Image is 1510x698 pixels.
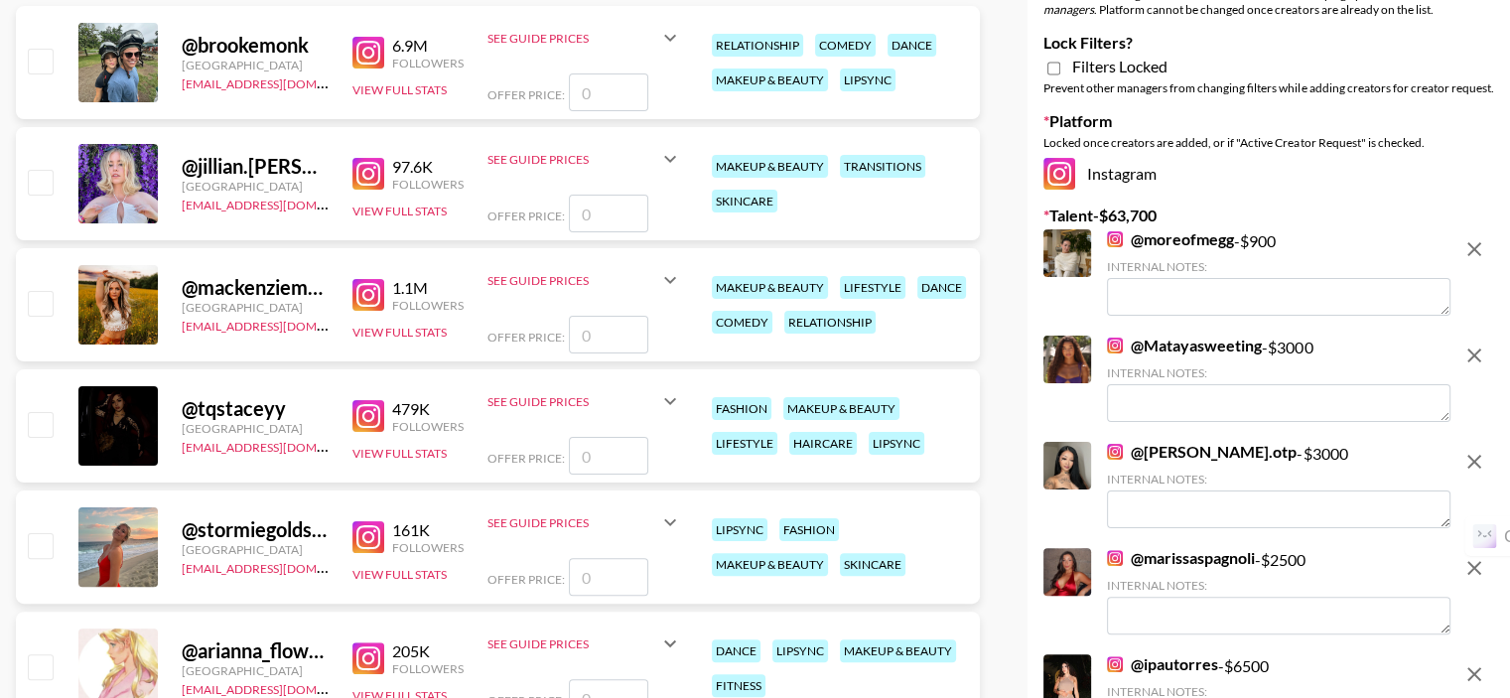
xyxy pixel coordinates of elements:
img: Instagram [1107,444,1123,460]
img: Instagram [352,279,384,311]
a: [EMAIL_ADDRESS][DOMAIN_NAME] [182,72,381,91]
a: [EMAIL_ADDRESS][DOMAIN_NAME] [182,557,381,576]
button: View Full Stats [352,325,447,340]
div: skincare [712,190,777,212]
div: Internal Notes: [1107,578,1450,593]
button: View Full Stats [352,446,447,461]
button: View Full Stats [352,82,447,97]
input: 0 [569,195,648,232]
div: [GEOGRAPHIC_DATA] [182,58,329,72]
div: 479K [392,399,464,419]
div: - $ 2500 [1107,548,1450,634]
button: remove [1454,442,1494,482]
button: remove [1454,654,1494,694]
div: lipsync [772,639,828,662]
div: [GEOGRAPHIC_DATA] [182,542,329,557]
span: Offer Price: [487,451,565,466]
div: @ mackenziemckee [182,275,329,300]
div: lipsync [712,518,767,541]
div: 205K [392,641,464,661]
img: Instagram [1107,231,1123,247]
a: [EMAIL_ADDRESS][DOMAIN_NAME] [182,194,381,212]
div: See Guide Prices [487,394,658,409]
div: makeup & beauty [712,69,828,91]
div: makeup & beauty [712,553,828,576]
a: @ipautorres [1107,654,1218,674]
div: See Guide Prices [487,498,682,546]
img: Instagram [1107,338,1123,353]
div: fashion [712,397,771,420]
div: - $ 900 [1107,229,1450,316]
div: 161K [392,520,464,540]
div: transitions [840,155,925,178]
input: 0 [569,558,648,596]
div: dance [888,34,936,57]
img: Instagram [352,158,384,190]
div: See Guide Prices [487,135,682,183]
img: Instagram [352,521,384,553]
a: [EMAIL_ADDRESS][DOMAIN_NAME] [182,436,381,455]
div: Instagram [1043,158,1494,190]
div: See Guide Prices [487,620,682,667]
div: 6.9M [392,36,464,56]
div: [GEOGRAPHIC_DATA] [182,663,329,678]
div: See Guide Prices [487,14,682,62]
div: lifestyle [840,276,905,299]
div: Followers [392,419,464,434]
div: dance [712,639,760,662]
div: lipsync [840,69,895,91]
span: Offer Price: [487,572,565,587]
div: haircare [789,432,857,455]
button: View Full Stats [352,204,447,218]
label: Platform [1043,111,1494,131]
div: [GEOGRAPHIC_DATA] [182,179,329,194]
div: Followers [392,56,464,70]
div: Followers [392,540,464,555]
img: Instagram [1043,158,1075,190]
div: See Guide Prices [487,636,658,651]
span: Filters Locked [1072,57,1167,76]
button: remove [1454,336,1494,375]
div: makeup & beauty [840,639,956,662]
div: makeup & beauty [712,155,828,178]
a: @moreofmegg [1107,229,1234,249]
button: View Full Stats [352,567,447,582]
div: makeup & beauty [712,276,828,299]
div: @ brookemonk [182,33,329,58]
img: Instagram [1107,656,1123,672]
div: [GEOGRAPHIC_DATA] [182,300,329,315]
button: remove [1454,229,1494,269]
div: lifestyle [712,432,777,455]
div: lipsync [869,432,924,455]
img: Instagram [1107,550,1123,566]
div: 97.6K [392,157,464,177]
div: - $ 3000 [1107,442,1450,528]
div: @ tqstaceyy [182,396,329,421]
input: 0 [569,316,648,353]
div: relationship [784,311,876,334]
div: Followers [392,177,464,192]
div: See Guide Prices [487,377,682,425]
button: remove [1454,548,1494,588]
div: See Guide Prices [487,273,658,288]
div: See Guide Prices [487,152,658,167]
div: comedy [815,34,876,57]
span: Offer Price: [487,209,565,223]
div: Followers [392,661,464,676]
img: Instagram [352,642,384,674]
div: Internal Notes: [1107,472,1450,487]
a: @[PERSON_NAME].otp [1107,442,1297,462]
div: See Guide Prices [487,515,658,530]
div: relationship [712,34,803,57]
div: Internal Notes: [1107,259,1450,274]
span: Offer Price: [487,330,565,345]
img: Instagram [352,37,384,69]
div: @ stormiegoldsmithh [182,517,329,542]
div: makeup & beauty [783,397,899,420]
a: [EMAIL_ADDRESS][DOMAIN_NAME] [182,678,381,697]
div: See Guide Prices [487,31,658,46]
div: comedy [712,311,772,334]
div: Locked once creators are added, or if "Active Creator Request" is checked. [1043,135,1494,150]
label: Talent - $ 63,700 [1043,206,1494,225]
a: [EMAIL_ADDRESS][DOMAIN_NAME] [182,315,381,334]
